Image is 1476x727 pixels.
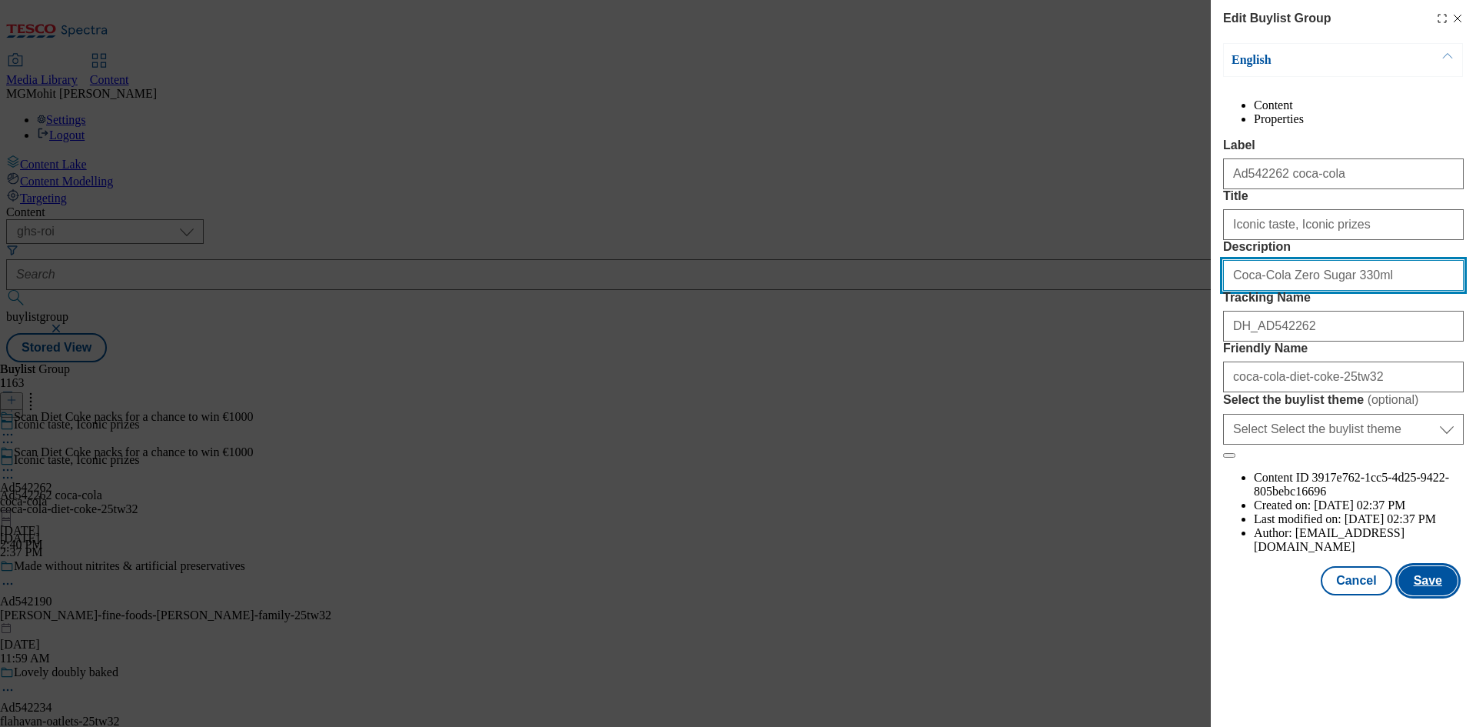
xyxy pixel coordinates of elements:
label: Tracking Name [1223,291,1464,305]
label: Label [1223,138,1464,152]
button: Save [1398,566,1458,595]
label: Friendly Name [1223,342,1464,355]
span: [EMAIL_ADDRESS][DOMAIN_NAME] [1254,526,1405,553]
label: Description [1223,240,1464,254]
span: ( optional ) [1368,393,1419,406]
p: English [1232,52,1393,68]
label: Select the buylist theme [1223,392,1464,408]
input: Enter Friendly Name [1223,362,1464,392]
input: Enter Description [1223,260,1464,291]
li: Content [1254,98,1464,112]
li: Author: [1254,526,1464,554]
li: Properties [1254,112,1464,126]
input: Enter Tracking Name [1223,311,1464,342]
input: Enter Title [1223,209,1464,240]
li: Last modified on: [1254,512,1464,526]
button: Cancel [1321,566,1391,595]
span: [DATE] 02:37 PM [1345,512,1436,525]
li: Content ID [1254,471,1464,499]
span: [DATE] 02:37 PM [1314,499,1405,512]
li: Created on: [1254,499,1464,512]
label: Title [1223,189,1464,203]
span: 3917e762-1cc5-4d25-9422-805bebc16696 [1254,471,1449,498]
input: Enter Label [1223,158,1464,189]
h4: Edit Buylist Group [1223,9,1331,28]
